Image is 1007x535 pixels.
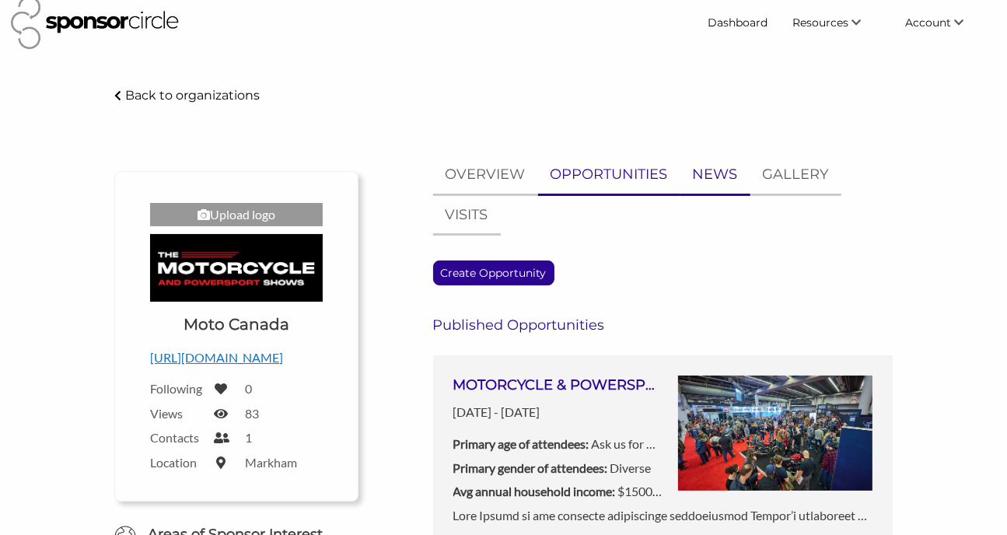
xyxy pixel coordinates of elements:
div: Upload logo [150,203,322,226]
label: 0 [245,381,252,396]
p: Diverse [453,458,663,478]
label: Markham [245,455,297,470]
h1: Moto Canada [184,313,289,335]
b: Primary age of attendees: [453,436,589,451]
b: Primary gender of attendees: [453,460,608,475]
p: $150000+ [453,481,663,502]
p: [DATE] - [DATE] [453,402,663,422]
span: Resources [793,16,849,30]
span: Account [906,16,952,30]
h3: MOTORCYCLE & POWERSPORTS SHOWS 2026 ([GEOGRAPHIC_DATA], [GEOGRAPHIC_DATA], [GEOGRAPHIC_DATA], [GE... [453,376,663,395]
p: NEWS [693,163,738,186]
label: Location [150,455,205,470]
p: Ask us for details [453,434,663,454]
p: Create Opportunity [434,261,554,285]
label: Views [150,406,205,421]
p: GALLERY [763,163,829,186]
p: Back to organizations [125,88,260,103]
p: VISITS [446,204,488,226]
label: 83 [245,406,259,421]
a: Dashboard [696,9,781,37]
img: rhz29ykaer2mldfgaopm.jpg [678,376,872,491]
h6: Published Opportunities [433,316,893,334]
img: Moto Canada Logo [150,234,322,302]
p: Lore Ipsumd si ame consecte adipiscinge seddoeiusmod Tempor’i utlaboreet dol magnaaliqu enimadmi,... [453,505,872,526]
b: Avg annual household income: [453,484,616,498]
label: 1 [245,430,252,445]
p: OPPORTUNITIES [551,163,668,186]
label: Contacts [150,430,205,445]
li: Account [893,9,996,37]
li: Resources [781,9,893,37]
label: Following [150,381,205,396]
p: [URL][DOMAIN_NAME] [150,348,322,368]
p: OVERVIEW [446,163,526,186]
